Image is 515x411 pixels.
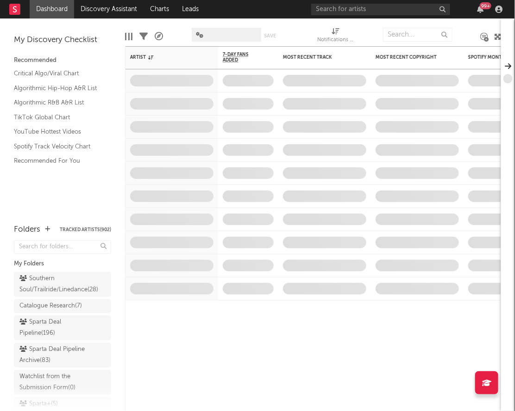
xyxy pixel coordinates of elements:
[14,141,102,152] a: Spotify Track Velocity Chart
[19,399,58,410] div: Sparta+ ( 5 )
[155,23,163,50] div: A&R Pipeline
[14,258,111,270] div: My Folders
[19,273,98,295] div: Southern Soul/Trailride/Linedance ( 28 )
[317,23,354,50] div: Notifications (Artist)
[14,315,111,340] a: Sparta Deal Pipeline(196)
[14,240,111,254] input: Search for folders...
[19,317,85,339] div: Sparta Deal Pipeline ( 196 )
[14,112,102,123] a: TikTok Global Chart
[19,371,85,393] div: Watchlist from the Submission Form ( 0 )
[14,127,102,137] a: YouTube Hottest Videos
[14,370,111,395] a: Watchlist from the Submission Form(0)
[14,35,111,46] div: My Discovery Checklist
[14,299,111,313] a: Catalogue Research(7)
[283,55,352,60] div: Most Recent Track
[14,156,102,166] a: Recommended For You
[130,55,200,60] div: Artist
[125,23,132,50] div: Edit Columns
[14,98,102,108] a: Algorithmic R&B A&R List
[14,55,111,66] div: Recommended
[139,23,148,50] div: Filters
[264,33,276,38] button: Save
[317,35,354,46] div: Notifications (Artist)
[14,397,111,411] a: Sparta+(5)
[376,55,445,60] div: Most Recent Copyright
[14,343,111,368] a: Sparta Deal Pipeline Archive(83)
[19,344,85,366] div: Sparta Deal Pipeline Archive ( 83 )
[223,52,260,63] span: 7-Day Fans Added
[14,83,102,93] a: Algorithmic Hip-Hop A&R List
[477,6,484,13] button: 99+
[19,301,82,312] div: Catalogue Research ( 7 )
[14,68,102,79] a: Critical Algo/Viral Chart
[14,272,111,297] a: Southern Soul/Trailride/Linedance(28)
[480,2,491,9] div: 99 +
[383,28,452,42] input: Search...
[14,224,40,235] div: Folders
[311,4,450,15] input: Search for artists
[60,227,111,232] button: Tracked Artists(902)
